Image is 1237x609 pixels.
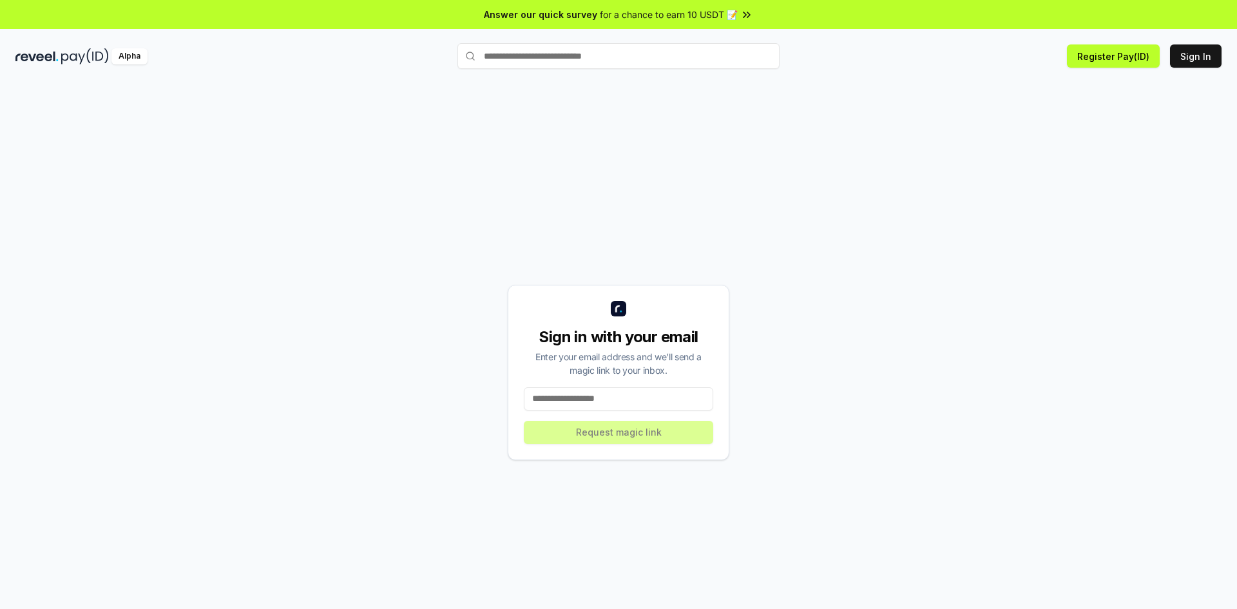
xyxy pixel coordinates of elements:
button: Sign In [1170,44,1222,68]
button: Register Pay(ID) [1067,44,1160,68]
img: pay_id [61,48,109,64]
div: Alpha [111,48,148,64]
img: reveel_dark [15,48,59,64]
div: Enter your email address and we’ll send a magic link to your inbox. [524,350,713,377]
img: logo_small [611,301,626,316]
span: Answer our quick survey [484,8,597,21]
div: Sign in with your email [524,327,713,347]
span: for a chance to earn 10 USDT 📝 [600,8,738,21]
